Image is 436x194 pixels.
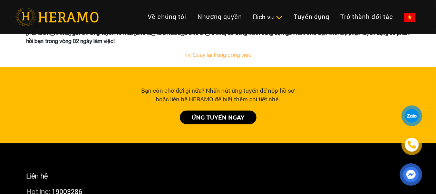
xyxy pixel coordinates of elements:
img: vn-flag.png [404,13,415,22]
a: Tuyển dụng [288,9,335,24]
div: Bạn còn chờ đợi gì nữa? Nhấn nút ứng tuyển để nộp hồ sơ hoặc liên hệ HERAMO để biết thêm chi tiết... [137,86,299,104]
a: Trở thành đối tác [335,9,399,24]
a: Nhượng quyền [192,9,248,24]
a: Về chúng tôi [142,9,192,24]
img: subToggleIcon [275,14,283,21]
a: phone-icon [403,135,421,154]
a: << Quay lại trang công việc [185,52,252,58]
p: Liên hệ [27,171,410,181]
img: phone-icon [407,140,416,149]
img: heramo-logo.png [15,8,99,26]
b: [PERSON_NAME] gửi CV ứng tuyển về mail [EMAIL_ADDRESS][DOMAIN_NAME] để đồng hành cùng đội ngũ HER... [27,30,409,44]
div: Dịch vụ [253,12,283,22]
a: ỨNG TUYỂN NGAY [180,111,256,124]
